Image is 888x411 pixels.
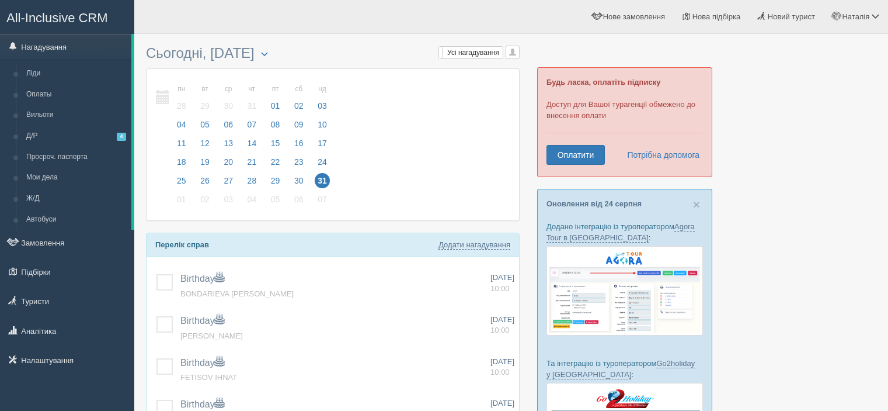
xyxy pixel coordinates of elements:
[619,145,700,165] a: Потрібна допомога
[197,84,213,94] small: вт
[21,84,131,105] a: Оплаты
[245,117,260,132] span: 07
[311,118,330,137] a: 10
[264,193,287,212] a: 05
[194,118,216,137] a: 05
[311,78,330,118] a: нд 03
[490,326,510,334] span: 10:00
[546,78,660,87] b: Будь ласка, оплатіть підписку
[6,11,108,25] span: All-Inclusive CRM
[174,136,189,151] span: 11
[264,156,287,174] a: 22
[170,78,193,118] a: пн 28
[217,193,239,212] a: 03
[268,173,283,188] span: 29
[288,174,310,193] a: 30
[490,272,514,294] a: [DATE] 10:00
[291,98,307,113] span: 02
[546,222,695,243] a: Agora Tour в [GEOGRAPHIC_DATA]
[311,156,330,174] a: 24
[315,192,330,207] span: 07
[490,315,514,324] span: [DATE]
[315,173,330,188] span: 31
[21,167,131,188] a: Мои дела
[768,12,815,21] span: Новий турист
[241,174,263,193] a: 28
[311,174,330,193] a: 31
[180,289,294,298] a: BONDARIEVA [PERSON_NAME]
[170,118,193,137] a: 04
[288,137,310,156] a: 16
[490,368,510,377] span: 10:00
[438,240,510,250] a: Додати нагадування
[315,117,330,132] span: 10
[194,78,216,118] a: вт 29
[180,399,224,409] a: Birthday
[174,192,189,207] span: 01
[241,137,263,156] a: 14
[245,84,260,94] small: чт
[180,373,237,382] a: FETISOV IHNAT
[194,156,216,174] a: 19
[490,315,514,336] a: [DATE] 10:00
[180,331,243,340] a: [PERSON_NAME]
[315,98,330,113] span: 03
[245,136,260,151] span: 14
[603,12,665,21] span: Нове замовлення
[268,136,283,151] span: 15
[268,154,283,170] span: 22
[21,147,131,168] a: Просроч. паспорта
[21,209,131,230] a: Автобуси
[197,192,213,207] span: 02
[693,198,700,211] span: ×
[288,193,310,212] a: 06
[197,136,213,151] span: 12
[692,12,741,21] span: Нова підбірка
[221,136,236,151] span: 13
[194,193,216,212] a: 02
[315,154,330,170] span: 24
[264,137,287,156] a: 15
[268,98,283,113] span: 01
[155,240,209,249] b: Перелік справ
[268,117,283,132] span: 08
[146,46,520,63] h3: Сьогодні, [DATE]
[490,273,514,282] span: [DATE]
[197,173,213,188] span: 26
[21,105,131,126] a: Вильоти
[221,84,236,94] small: ср
[197,98,213,113] span: 29
[245,192,260,207] span: 04
[217,137,239,156] a: 13
[180,316,224,326] a: Birthday
[245,154,260,170] span: 21
[291,136,307,151] span: 16
[241,78,263,118] a: чт 31
[490,357,514,378] a: [DATE] 10:00
[268,84,283,94] small: пт
[170,156,193,174] a: 18
[288,118,310,137] a: 09
[291,154,307,170] span: 23
[174,173,189,188] span: 25
[693,198,700,210] button: Close
[170,174,193,193] a: 25
[546,221,703,243] p: Додано інтеграцію із туроператором :
[490,399,514,407] span: [DATE]
[546,145,605,165] a: Оплатити
[241,156,263,174] a: 21
[311,193,330,212] a: 07
[447,49,499,57] span: Усі нагадування
[842,12,869,21] span: Наталія
[546,246,703,336] img: agora-tour-%D0%B7%D0%B0%D1%8F%D0%B2%D0%BA%D0%B8-%D1%81%D1%80%D0%BC-%D0%B4%D0%BB%D1%8F-%D1%82%D1%8...
[117,133,126,140] span: 4
[197,117,213,132] span: 05
[174,98,189,113] span: 28
[21,188,131,209] a: Ж/Д
[221,154,236,170] span: 20
[170,137,193,156] a: 11
[174,154,189,170] span: 18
